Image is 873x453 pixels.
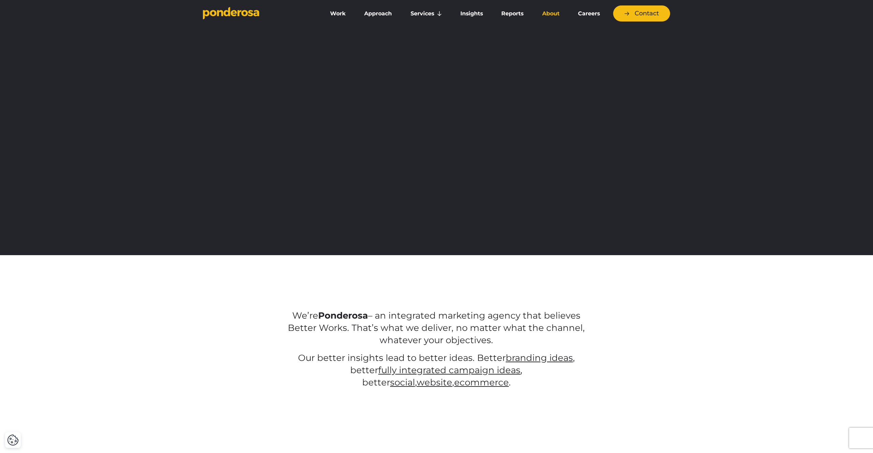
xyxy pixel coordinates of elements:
a: ecommerce [454,377,509,388]
strong: Ponderosa [318,310,368,321]
a: Careers [570,6,608,21]
a: Insights [453,6,491,21]
button: Cookie Settings [7,434,19,446]
a: social [390,377,415,388]
p: Our better insights lead to better ideas. Better , better , better , , . [282,352,590,389]
a: Contact [613,5,670,21]
a: Reports [493,6,531,21]
a: Services [403,6,450,21]
a: About [534,6,567,21]
a: branding ideas [506,352,573,363]
a: Approach [356,6,400,21]
a: website [417,377,452,388]
p: We’re – an integrated marketing agency that believes Better Works. That’s what we deliver, no mat... [282,310,590,347]
a: fully integrated campaign ideas [378,365,520,376]
a: Work [322,6,354,21]
a: Go to homepage [203,7,312,20]
img: Revisit consent button [7,434,19,446]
